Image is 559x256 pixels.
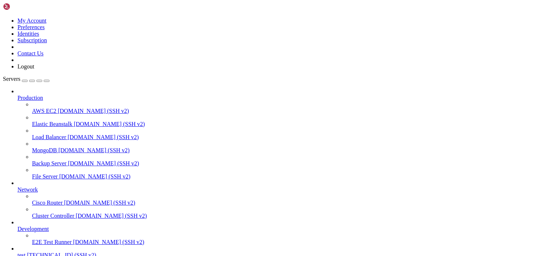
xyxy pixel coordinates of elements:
li: Development [17,219,556,245]
span: File Server [32,173,58,180]
a: Identities [17,31,39,37]
a: Elastic Beanstalk [DOMAIN_NAME] (SSH v2) [32,121,556,127]
li: File Server [DOMAIN_NAME] (SSH v2) [32,167,556,180]
li: MongoDB [DOMAIN_NAME] (SSH v2) [32,141,556,154]
span: [DOMAIN_NAME] (SSH v2) [68,134,139,140]
li: AWS EC2 [DOMAIN_NAME] (SSH v2) [32,101,556,114]
a: Backup Server [DOMAIN_NAME] (SSH v2) [32,160,556,167]
a: Servers [3,76,49,82]
li: Backup Server [DOMAIN_NAME] (SSH v2) [32,154,556,167]
a: Cluster Controller [DOMAIN_NAME] (SSH v2) [32,213,556,219]
span: AWS EC2 [32,108,56,114]
li: Cisco Router [DOMAIN_NAME] (SSH v2) [32,193,556,206]
span: [DOMAIN_NAME] (SSH v2) [59,173,131,180]
li: Production [17,88,556,180]
span: [DOMAIN_NAME] (SSH v2) [68,160,139,166]
li: E2E Test Runner [DOMAIN_NAME] (SSH v2) [32,232,556,245]
a: Development [17,226,556,232]
span: [DOMAIN_NAME] (SSH v2) [64,200,135,206]
span: Elastic Beanstalk [32,121,72,127]
span: Cisco Router [32,200,63,206]
li: Elastic Beanstalk [DOMAIN_NAME] (SSH v2) [32,114,556,127]
span: Backup Server [32,160,67,166]
span: Cluster Controller [32,213,74,219]
a: Production [17,95,556,101]
li: Cluster Controller [DOMAIN_NAME] (SSH v2) [32,206,556,219]
li: Load Balancer [DOMAIN_NAME] (SSH v2) [32,127,556,141]
li: Network [17,180,556,219]
a: Contact Us [17,50,44,56]
span: Development [17,226,49,232]
span: [DOMAIN_NAME] (SSH v2) [74,121,145,127]
a: MongoDB [DOMAIN_NAME] (SSH v2) [32,147,556,154]
a: Network [17,186,556,193]
a: Load Balancer [DOMAIN_NAME] (SSH v2) [32,134,556,141]
span: [DOMAIN_NAME] (SSH v2) [76,213,147,219]
span: [DOMAIN_NAME] (SSH v2) [73,239,144,245]
span: MongoDB [32,147,57,153]
span: Servers [3,76,20,82]
span: Production [17,95,43,101]
span: [DOMAIN_NAME] (SSH v2) [58,147,130,153]
span: Network [17,186,38,193]
a: AWS EC2 [DOMAIN_NAME] (SSH v2) [32,108,556,114]
span: [DOMAIN_NAME] (SSH v2) [58,108,129,114]
a: Cisco Router [DOMAIN_NAME] (SSH v2) [32,200,556,206]
a: Preferences [17,24,45,30]
a: E2E Test Runner [DOMAIN_NAME] (SSH v2) [32,239,556,245]
a: My Account [17,17,47,24]
span: Load Balancer [32,134,66,140]
a: Logout [17,63,34,70]
a: File Server [DOMAIN_NAME] (SSH v2) [32,173,556,180]
img: Shellngn [3,3,45,10]
span: E2E Test Runner [32,239,72,245]
a: Subscription [17,37,47,43]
